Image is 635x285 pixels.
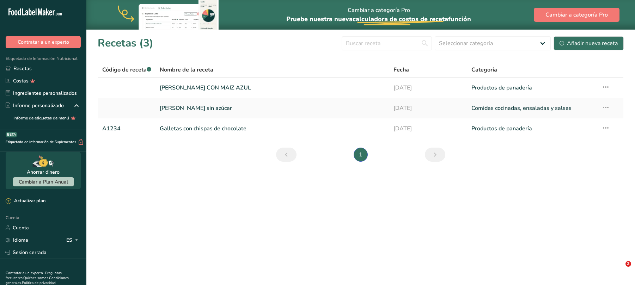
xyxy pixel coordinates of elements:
[471,66,497,74] span: Categoría
[13,237,28,243] font: Idioma
[348,6,410,14] font: Cambiar a categoría Pro
[393,121,463,136] a: [DATE]
[13,177,74,186] button: Cambiar a Plan Anual
[6,56,78,61] font: Etiquetado de Información Nutricional
[448,15,471,23] font: función
[545,11,608,19] font: Cambiar a categoría Pro
[13,90,77,97] font: Ingredientes personalizados
[27,169,60,175] font: Ahorrar dinero
[393,66,409,74] span: Fecha
[393,101,463,116] a: [DATE]
[560,39,618,48] div: Añadir nueva receta
[102,121,151,136] a: A1234
[534,8,619,22] button: Cambiar a categoría Pro
[627,261,630,266] font: 2
[6,36,81,48] button: Contratar a un experto
[6,271,62,280] a: Preguntas frecuentes.
[6,140,76,144] font: Etiquetado de Información de Suplementos
[160,66,213,74] span: Nombre de la receta
[554,36,624,50] button: Añadir nueva receta
[342,36,432,50] input: Buscar receta
[18,39,69,45] font: Contratar a un experto
[7,132,16,137] font: BETA
[98,35,153,51] h1: Recetas (3)
[276,148,297,162] a: Página anterior
[13,78,29,84] font: Costas
[13,249,47,256] font: Sesión cerrada
[353,15,448,23] font: calculadora de costos de receta
[471,101,593,116] a: Comidas cocinadas, ensaladas y salsas
[66,237,72,243] font: ES
[160,121,385,136] a: Galletas con chispas de chocolate
[471,80,593,95] a: Productos de panadería
[160,80,385,95] a: [PERSON_NAME] CON MAIZ AZUL
[425,148,445,162] a: Siguiente página
[23,275,49,280] a: Quiénes somos.
[471,121,593,136] a: Productos de panadería
[14,198,45,204] font: Actualizar plan
[13,102,64,109] font: Informe personalizado
[13,224,29,231] font: Cuenta
[6,215,19,221] font: Cuenta
[393,80,463,95] a: [DATE]
[6,271,44,275] a: Contratar a un experto.
[102,66,151,74] span: Código de receta
[19,179,68,185] font: Cambiar a Plan Anual
[160,101,385,116] a: [PERSON_NAME] sin azúcar
[611,261,628,278] iframe: Chat en vivo de Intercom
[13,65,32,72] font: Recetas
[13,115,69,121] font: Informe de etiquetas de menú
[286,15,353,23] font: Pruebe nuestra nueva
